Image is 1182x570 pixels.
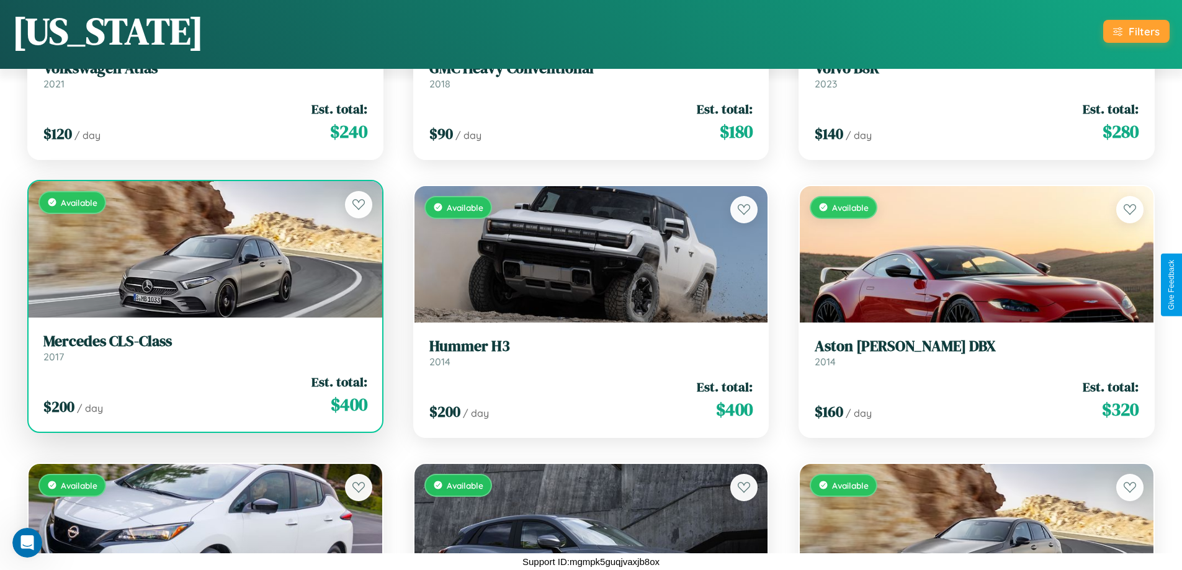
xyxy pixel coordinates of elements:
[815,60,1139,78] h3: Volvo B8R
[43,332,367,350] h3: Mercedes CLS-Class
[61,197,97,208] span: Available
[74,129,101,141] span: / day
[1103,119,1139,144] span: $ 280
[1083,100,1139,118] span: Est. total:
[43,60,367,90] a: Volkswagen Atlas2021
[815,60,1139,90] a: Volvo B8R2023
[815,401,843,422] span: $ 160
[463,407,489,419] span: / day
[12,528,42,558] iframe: Intercom live chat
[429,60,753,78] h3: GMC Heavy Conventional
[429,355,450,368] span: 2014
[1102,397,1139,422] span: $ 320
[43,123,72,144] span: $ 120
[12,6,204,56] h1: [US_STATE]
[1103,20,1170,43] button: Filters
[429,123,453,144] span: $ 90
[455,129,481,141] span: / day
[815,78,837,90] span: 2023
[716,397,753,422] span: $ 400
[815,123,843,144] span: $ 140
[43,78,65,90] span: 2021
[429,401,460,422] span: $ 200
[429,60,753,90] a: GMC Heavy Conventional2018
[429,78,450,90] span: 2018
[832,480,869,491] span: Available
[832,202,869,213] span: Available
[815,337,1139,368] a: Aston [PERSON_NAME] DBX2014
[697,100,753,118] span: Est. total:
[331,392,367,417] span: $ 400
[43,60,367,78] h3: Volkswagen Atlas
[720,119,753,144] span: $ 180
[311,373,367,391] span: Est. total:
[43,332,367,363] a: Mercedes CLS-Class2017
[522,553,660,570] p: Support ID: mgmpk5guqjvaxjb8ox
[429,337,753,368] a: Hummer H32014
[815,355,836,368] span: 2014
[815,337,1139,355] h3: Aston [PERSON_NAME] DBX
[1167,260,1176,310] div: Give Feedback
[697,378,753,396] span: Est. total:
[311,100,367,118] span: Est. total:
[43,396,74,417] span: $ 200
[429,337,753,355] h3: Hummer H3
[61,480,97,491] span: Available
[1083,378,1139,396] span: Est. total:
[43,350,64,363] span: 2017
[846,129,872,141] span: / day
[447,202,483,213] span: Available
[846,407,872,419] span: / day
[330,119,367,144] span: $ 240
[447,480,483,491] span: Available
[1129,25,1160,38] div: Filters
[77,402,103,414] span: / day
